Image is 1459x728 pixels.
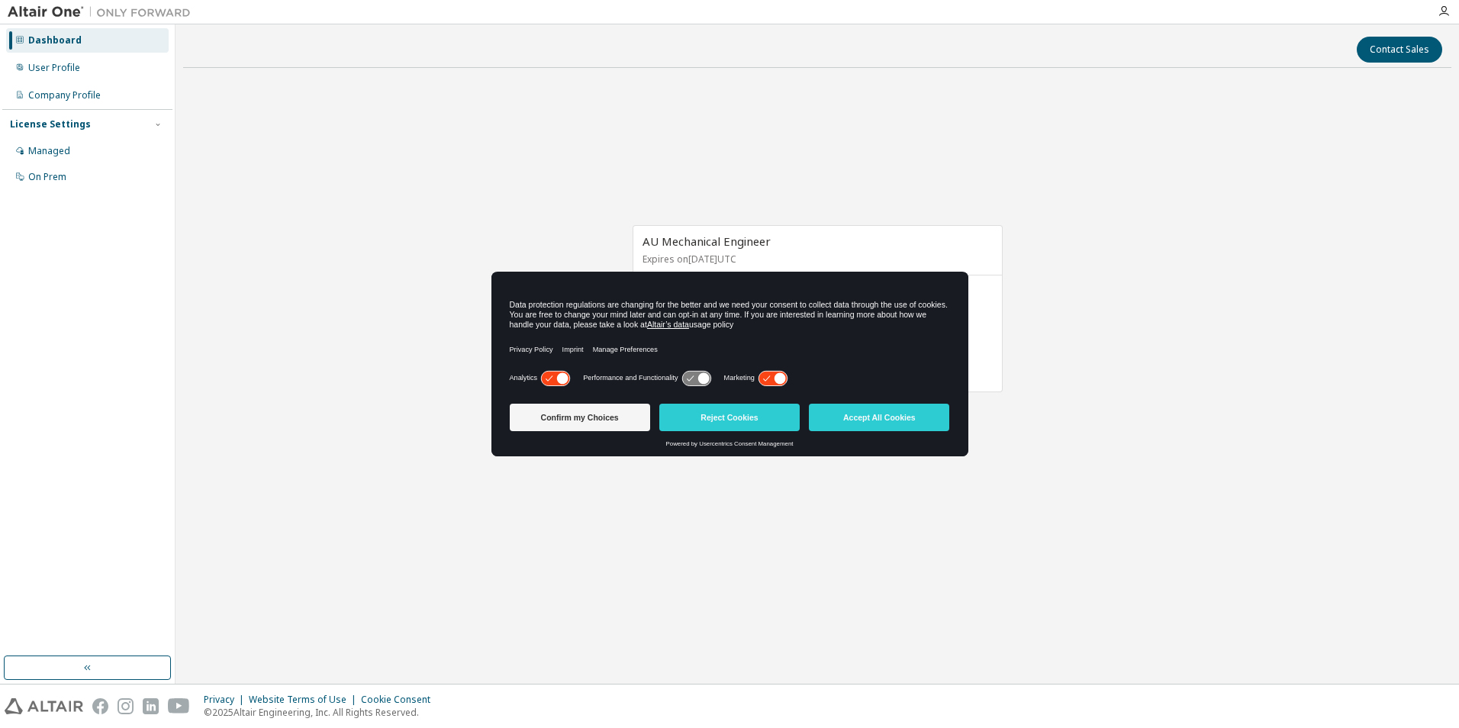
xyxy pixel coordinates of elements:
p: Expires on [DATE] UTC [643,253,989,266]
img: altair_logo.svg [5,698,83,714]
div: License Settings [10,118,91,130]
img: facebook.svg [92,698,108,714]
p: © 2025 Altair Engineering, Inc. All Rights Reserved. [204,706,440,719]
img: instagram.svg [118,698,134,714]
img: Altair One [8,5,198,20]
div: Website Terms of Use [249,694,361,706]
div: Cookie Consent [361,694,440,706]
img: youtube.svg [168,698,190,714]
div: Managed [28,145,70,157]
div: On Prem [28,171,66,183]
button: Contact Sales [1357,37,1442,63]
div: Dashboard [28,34,82,47]
div: Company Profile [28,89,101,101]
span: AU Mechanical Engineer [643,234,771,249]
div: User Profile [28,62,80,74]
div: Privacy [204,694,249,706]
img: linkedin.svg [143,698,159,714]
